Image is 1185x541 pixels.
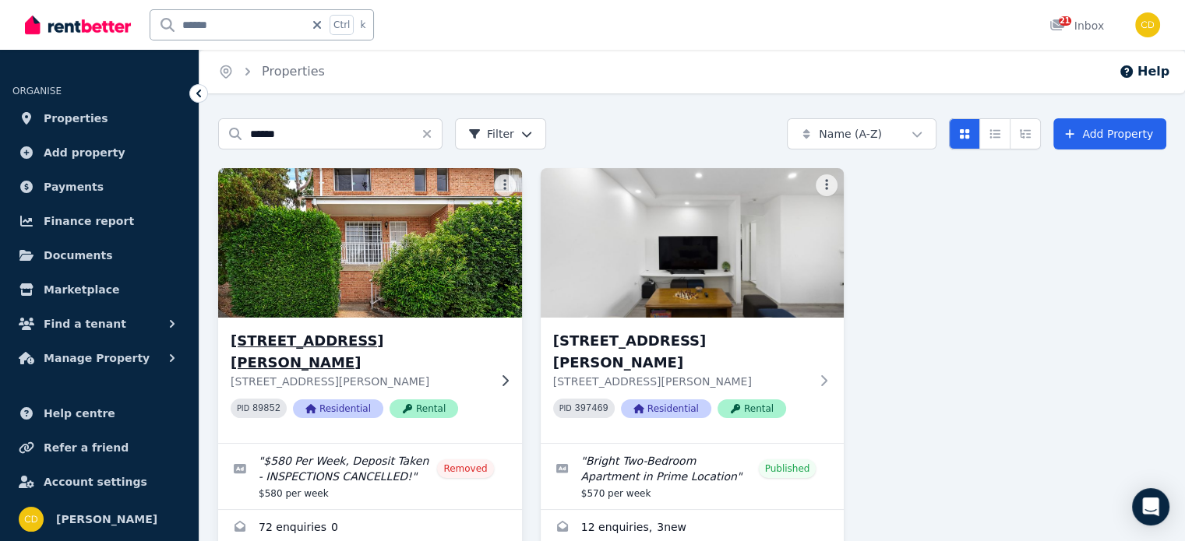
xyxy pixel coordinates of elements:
code: 397469 [575,403,608,414]
img: Chris Dimitropoulos [1135,12,1160,37]
span: Filter [468,126,514,142]
div: Open Intercom Messenger [1132,488,1169,525]
span: Finance report [44,212,134,230]
img: Chris Dimitropoulos [19,507,44,532]
a: Add property [12,137,186,168]
span: Rental [390,399,458,418]
span: Add property [44,143,125,162]
span: Name (A-Z) [819,126,882,142]
img: 10/52 Weston St, Harris Park [541,168,845,318]
span: ORGANISE [12,86,62,97]
a: 10/52 Weston St, Harris Park[STREET_ADDRESS][PERSON_NAME][STREET_ADDRESS][PERSON_NAME]PID 397469R... [541,168,845,443]
span: Account settings [44,472,147,491]
a: Properties [262,64,325,79]
span: Help centre [44,404,115,423]
div: Inbox [1049,18,1104,33]
span: Payments [44,177,104,196]
small: PID [237,404,249,413]
img: RentBetter [25,13,131,37]
a: Marketplace [12,274,186,305]
div: View options [949,118,1041,149]
a: Finance report [12,206,186,237]
span: Marketplace [44,280,119,299]
span: Residential [293,399,383,418]
button: Filter [455,118,546,149]
a: Edit listing: Bright Two-Bedroom Apartment in Prime Location [541,444,845,509]
button: More options [494,174,516,196]
button: More options [816,174,838,196]
button: Card view [949,118,980,149]
a: Account settings [12,466,186,497]
p: [STREET_ADDRESS][PERSON_NAME] [231,374,488,389]
h3: [STREET_ADDRESS][PERSON_NAME] [553,330,810,374]
button: Name (A-Z) [787,118,936,149]
span: Find a tenant [44,314,126,333]
a: Help centre [12,398,186,429]
span: Manage Property [44,349,150,367]
a: Properties [12,103,186,134]
span: Ctrl [330,15,354,35]
span: k [360,19,365,31]
small: PID [559,404,572,413]
span: Refer a friend [44,438,129,457]
button: Help [1119,62,1169,81]
span: Documents [44,246,113,265]
button: Find a tenant [12,308,186,339]
span: Properties [44,109,108,128]
img: 1/45A Weston Street, Harris Park [210,164,529,321]
span: Rental [718,399,786,418]
a: 1/45A Weston Street, Harris Park[STREET_ADDRESS][PERSON_NAME][STREET_ADDRESS][PERSON_NAME]PID 898... [218,168,522,443]
h3: [STREET_ADDRESS][PERSON_NAME] [231,330,488,374]
button: Clear search [421,118,443,149]
p: [STREET_ADDRESS][PERSON_NAME] [553,374,810,389]
a: Add Property [1053,118,1166,149]
span: 21 [1059,16,1071,26]
nav: Breadcrumb [199,50,344,93]
code: 89852 [252,403,280,414]
button: Expanded list view [1010,118,1041,149]
button: Manage Property [12,343,186,374]
a: Documents [12,240,186,271]
button: Compact list view [979,118,1010,149]
a: Refer a friend [12,432,186,463]
span: Residential [621,399,711,418]
span: [PERSON_NAME] [56,510,157,529]
a: Payments [12,171,186,202]
a: Edit listing: $580 Per Week, Deposit Taken - INSPECTIONS CANCELLED! [218,444,522,509]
